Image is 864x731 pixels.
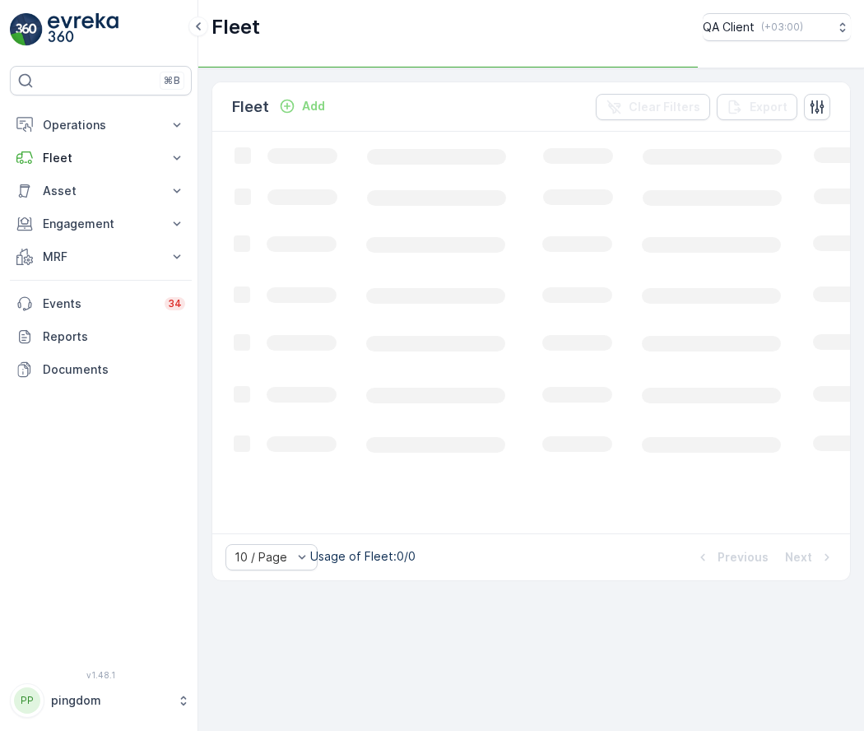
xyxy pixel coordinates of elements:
[10,240,192,273] button: MRF
[718,549,769,566] p: Previous
[10,109,192,142] button: Operations
[717,94,797,120] button: Export
[310,548,416,565] p: Usage of Fleet : 0/0
[703,13,851,41] button: QA Client(+03:00)
[785,549,812,566] p: Next
[43,216,159,232] p: Engagement
[10,13,43,46] img: logo
[10,287,192,320] a: Events34
[596,94,710,120] button: Clear Filters
[10,320,192,353] a: Reports
[43,361,185,378] p: Documents
[168,297,182,310] p: 34
[302,98,325,114] p: Add
[232,95,269,119] p: Fleet
[272,96,332,116] button: Add
[10,207,192,240] button: Engagement
[10,683,192,718] button: PPpingdom
[43,117,159,133] p: Operations
[164,74,180,87] p: ⌘B
[14,687,40,714] div: PP
[51,692,169,709] p: pingdom
[43,249,159,265] p: MRF
[703,19,755,35] p: QA Client
[48,13,118,46] img: logo_light-DOdMpM7g.png
[761,21,803,34] p: ( +03:00 )
[10,353,192,386] a: Documents
[43,150,159,166] p: Fleet
[43,328,185,345] p: Reports
[629,99,700,115] p: Clear Filters
[43,183,159,199] p: Asset
[10,670,192,680] span: v 1.48.1
[693,547,770,567] button: Previous
[750,99,787,115] p: Export
[783,547,837,567] button: Next
[43,296,155,312] p: Events
[10,175,192,207] button: Asset
[10,142,192,175] button: Fleet
[211,14,260,40] p: Fleet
